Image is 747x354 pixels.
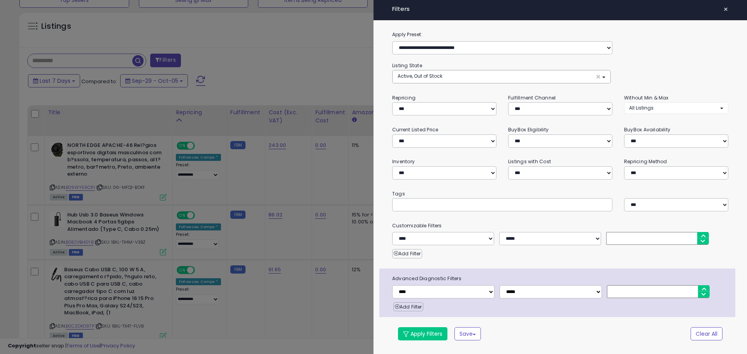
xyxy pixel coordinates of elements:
h4: Filters [392,6,728,12]
small: BuyBox Availability [624,126,670,133]
span: Active, Out of Stock [398,73,442,79]
button: Apply Filters [398,327,447,340]
button: All Listings [624,102,728,113]
span: All Listings [629,105,654,111]
small: BuyBox Eligibility [508,126,549,133]
button: Active, Out of Stock × [393,70,610,83]
span: × [723,4,728,15]
small: Repricing [392,94,416,101]
small: Inventory [392,158,415,165]
small: Current Listed Price [392,126,438,133]
small: Listing State [392,62,422,69]
small: Repricing Method [624,158,667,165]
small: Listings with Cost [508,158,551,165]
button: Add Filter [392,249,422,258]
button: Save [454,327,481,340]
small: Tags [386,190,734,198]
small: Fulfillment Channel [508,94,556,101]
span: Advanced Diagnostic Filters [386,274,735,283]
label: Apply Preset: [386,30,734,39]
span: × [596,73,601,81]
button: Add Filter [393,302,423,312]
small: Without Min & Max [624,94,669,101]
button: Clear All [691,327,722,340]
button: × [720,4,731,15]
small: Customizable Filters [386,221,734,230]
